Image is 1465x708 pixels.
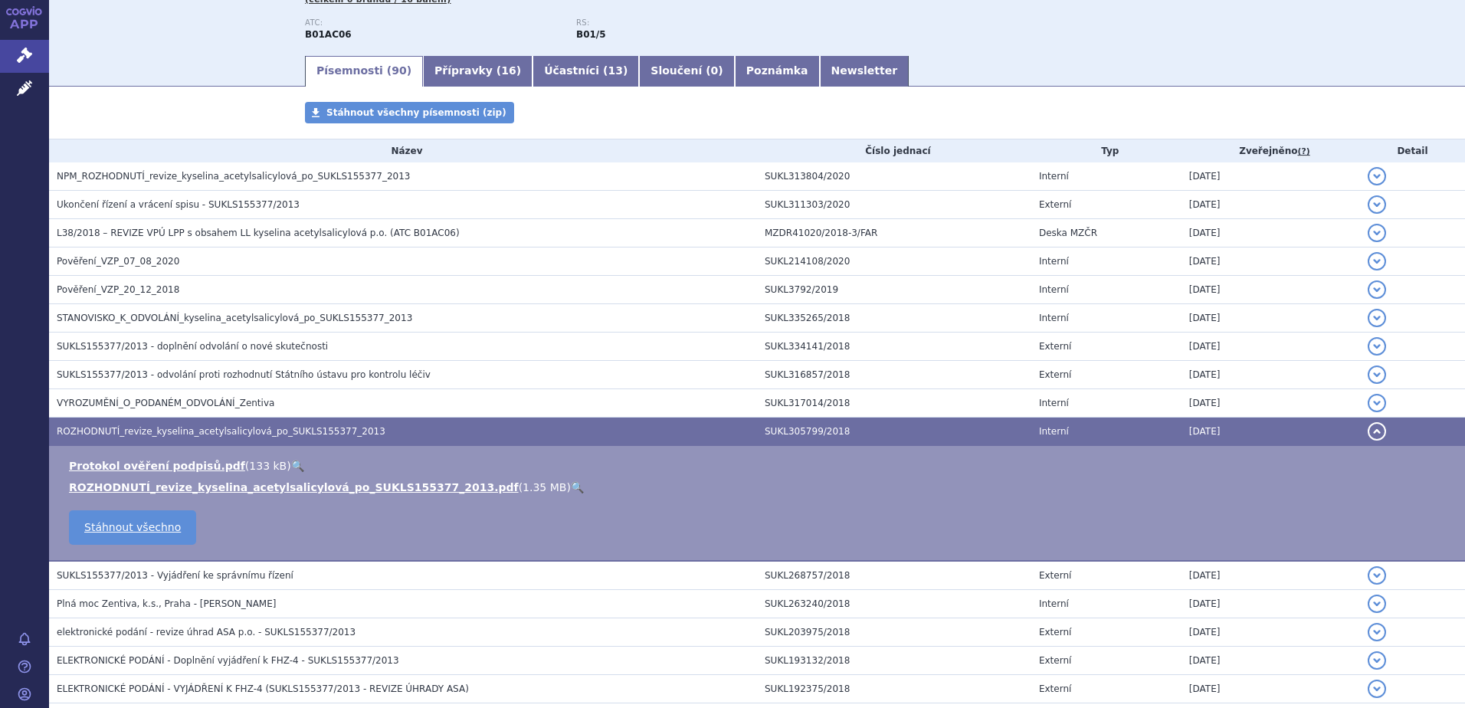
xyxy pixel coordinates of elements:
button: detail [1368,337,1386,356]
span: L38/2018 – REVIZE VPÚ LPP s obsahem LL kyselina acetylsalicylová p.o. (ATC B01AC06) [57,228,460,238]
td: SUKL263240/2018 [757,590,1031,618]
a: Účastníci (13) [533,56,639,87]
span: SUKLS155377/2013 - odvolání proti rozhodnutí Státního ústavu pro kontrolu léčiv [57,369,431,380]
span: SUKLS155377/2013 - Vyjádření ke správnímu řízení [57,570,293,581]
span: Plná moc Zentiva, k.s., Praha - Štěpán Zahradník [57,598,277,609]
span: Pověření_VZP_20_12_2018 [57,284,179,295]
span: Externí [1039,369,1071,380]
span: Interní [1039,598,1069,609]
a: Písemnosti (90) [305,56,423,87]
span: ELEKTRONICKÉ PODÁNÍ - Doplnění vyjádření k FHZ-4 - SUKLS155377/2013 [57,655,399,666]
td: [DATE] [1182,219,1360,247]
span: 90 [392,64,406,77]
strong: kyselina acetylsalicylová [576,29,606,40]
span: SUKLS155377/2013 - doplnění odvolání o nové skutečnosti [57,341,328,352]
abbr: (?) [1298,146,1310,157]
button: detail [1368,167,1386,185]
span: Externí [1039,341,1071,352]
button: detail [1368,623,1386,641]
td: [DATE] [1182,418,1360,446]
span: ELEKTRONICKÉ PODÁNÍ - VYJÁDŘENÍ K FHZ-4 (SUKLS155377/2013 - REVIZE ÚHRADY ASA) [57,683,469,694]
td: SUKL334141/2018 [757,333,1031,361]
span: NPM_ROZHODNUTÍ_revize_kyselina_acetylsalicylová_po_SUKLS155377_2013 [57,171,410,182]
td: [DATE] [1182,389,1360,418]
a: Protokol ověření podpisů.pdf [69,460,245,472]
a: ROZHODNUTÍ_revize_kyselina_acetylsalicylová_po_SUKLS155377_2013.pdf [69,481,519,493]
td: SUKL268757/2018 [757,561,1031,590]
span: Externí [1039,655,1071,666]
td: [DATE] [1182,647,1360,675]
a: Sloučení (0) [639,56,734,87]
span: STANOVISKO_K_ODVOLÁNÍ_kyselina_acetylsalicylová_po_SUKLS155377_2013 [57,313,412,323]
th: Název [49,139,757,162]
td: SUKL316857/2018 [757,361,1031,389]
a: Stáhnout všechny písemnosti (zip) [305,102,514,123]
span: Ukončení řízení a vrácení spisu - SUKLS155377/2013 [57,199,300,210]
span: 16 [501,64,516,77]
span: Interní [1039,256,1069,267]
strong: KYSELINA ACETYLSALICYLOVÁ [305,29,352,40]
span: Externí [1039,683,1071,694]
a: 🔍 [571,481,584,493]
td: SUKL192375/2018 [757,675,1031,703]
span: Stáhnout všechny písemnosti (zip) [326,107,506,118]
td: SUKL317014/2018 [757,389,1031,418]
td: [DATE] [1182,162,1360,191]
span: ROZHODNUTÍ_revize_kyselina_acetylsalicylová_po_SUKLS155377_2013 [57,426,385,437]
span: Pověření_VZP_07_08_2020 [57,256,179,267]
span: 1.35 MB [523,481,566,493]
button: detail [1368,566,1386,585]
span: Externí [1039,627,1071,638]
th: Typ [1031,139,1182,162]
td: [DATE] [1182,247,1360,276]
span: Externí [1039,199,1071,210]
td: SUKL3792/2019 [757,276,1031,304]
span: Interní [1039,313,1069,323]
button: detail [1368,195,1386,214]
span: 133 kB [249,460,287,472]
td: [DATE] [1182,191,1360,219]
button: detail [1368,309,1386,327]
td: MZDR41020/2018-3/FAR [757,219,1031,247]
td: SUKL193132/2018 [757,647,1031,675]
p: ATC: [305,18,561,28]
td: SUKL203975/2018 [757,618,1031,647]
a: Přípravky (16) [423,56,533,87]
th: Zveřejněno [1182,139,1360,162]
button: detail [1368,595,1386,613]
span: 0 [711,64,719,77]
td: [DATE] [1182,304,1360,333]
span: 13 [608,64,622,77]
td: SUKL214108/2020 [757,247,1031,276]
li: ( ) [69,458,1450,474]
p: RS: [576,18,832,28]
span: Interní [1039,284,1069,295]
td: [DATE] [1182,618,1360,647]
button: detail [1368,280,1386,299]
button: detail [1368,422,1386,441]
button: detail [1368,680,1386,698]
td: SUKL313804/2020 [757,162,1031,191]
li: ( ) [69,480,1450,495]
td: [DATE] [1182,561,1360,590]
th: Číslo jednací [757,139,1031,162]
span: Interní [1039,426,1069,437]
span: Externí [1039,570,1071,581]
span: Interní [1039,171,1069,182]
td: SUKL305799/2018 [757,418,1031,446]
a: Stáhnout všechno [69,510,196,545]
td: [DATE] [1182,276,1360,304]
button: detail [1368,365,1386,384]
button: detail [1368,252,1386,270]
td: [DATE] [1182,675,1360,703]
button: detail [1368,394,1386,412]
a: 🔍 [291,460,304,472]
td: [DATE] [1182,590,1360,618]
button: detail [1368,224,1386,242]
span: Interní [1039,398,1069,408]
span: Deska MZČR [1039,228,1097,238]
span: VYROZUMĚNÍ_O_PODANÉM_ODVOLÁNÍ_Zentiva [57,398,274,408]
button: detail [1368,651,1386,670]
td: [DATE] [1182,333,1360,361]
td: SUKL335265/2018 [757,304,1031,333]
